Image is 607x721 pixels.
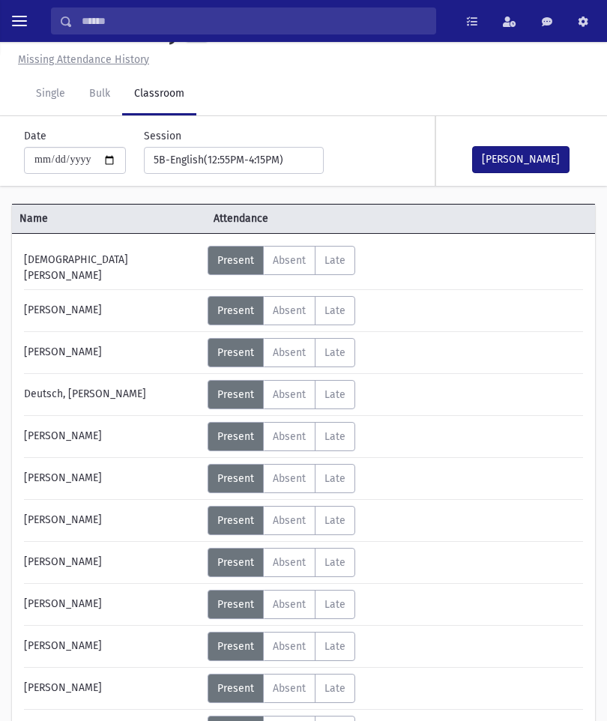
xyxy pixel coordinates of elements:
[16,296,208,325] div: [PERSON_NAME]
[217,598,254,611] span: Present
[273,254,306,267] span: Absent
[6,7,33,34] button: toggle menu
[324,430,345,443] span: Late
[324,346,345,359] span: Late
[273,556,306,569] span: Absent
[73,7,435,34] input: Search
[206,211,546,226] span: Attendance
[273,388,306,401] span: Absent
[16,380,208,409] div: Deutsch, [PERSON_NAME]
[16,590,208,619] div: [PERSON_NAME]
[273,346,306,359] span: Absent
[324,640,345,653] span: Late
[16,338,208,367] div: [PERSON_NAME]
[77,73,122,115] a: Bulk
[273,430,306,443] span: Absent
[217,556,254,569] span: Present
[144,147,324,174] button: 5B-English(12:55PM-4:15PM)
[16,246,208,283] div: [DEMOGRAPHIC_DATA][PERSON_NAME]
[208,632,355,661] div: AttTypes
[324,304,345,317] span: Late
[324,472,345,485] span: Late
[273,472,306,485] span: Absent
[217,388,254,401] span: Present
[217,304,254,317] span: Present
[12,53,149,66] a: Missing Attendance History
[16,464,208,493] div: [PERSON_NAME]
[217,254,254,267] span: Present
[324,556,345,569] span: Late
[273,640,306,653] span: Absent
[208,296,355,325] div: AttTypes
[472,146,570,173] button: [PERSON_NAME]
[324,254,345,267] span: Late
[18,53,149,66] u: Missing Attendance History
[208,464,355,493] div: AttTypes
[217,430,254,443] span: Present
[24,128,46,144] label: Date
[208,422,355,451] div: AttTypes
[273,304,306,317] span: Absent
[16,548,208,577] div: [PERSON_NAME]
[208,380,355,409] div: AttTypes
[144,128,181,144] label: Session
[273,598,306,611] span: Absent
[217,640,254,653] span: Present
[324,598,345,611] span: Late
[324,514,345,527] span: Late
[217,514,254,527] span: Present
[24,73,77,115] a: Single
[208,590,355,619] div: AttTypes
[16,422,208,451] div: [PERSON_NAME]
[16,674,208,703] div: [PERSON_NAME]
[208,506,355,535] div: AttTypes
[154,152,302,168] div: 5B-English(12:55PM-4:15PM)
[324,388,345,401] span: Late
[12,211,206,226] span: Name
[208,246,355,275] div: AttTypes
[16,632,208,661] div: [PERSON_NAME]
[208,338,355,367] div: AttTypes
[273,514,306,527] span: Absent
[217,346,254,359] span: Present
[217,472,254,485] span: Present
[122,73,196,115] a: Classroom
[16,506,208,535] div: [PERSON_NAME]
[208,548,355,577] div: AttTypes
